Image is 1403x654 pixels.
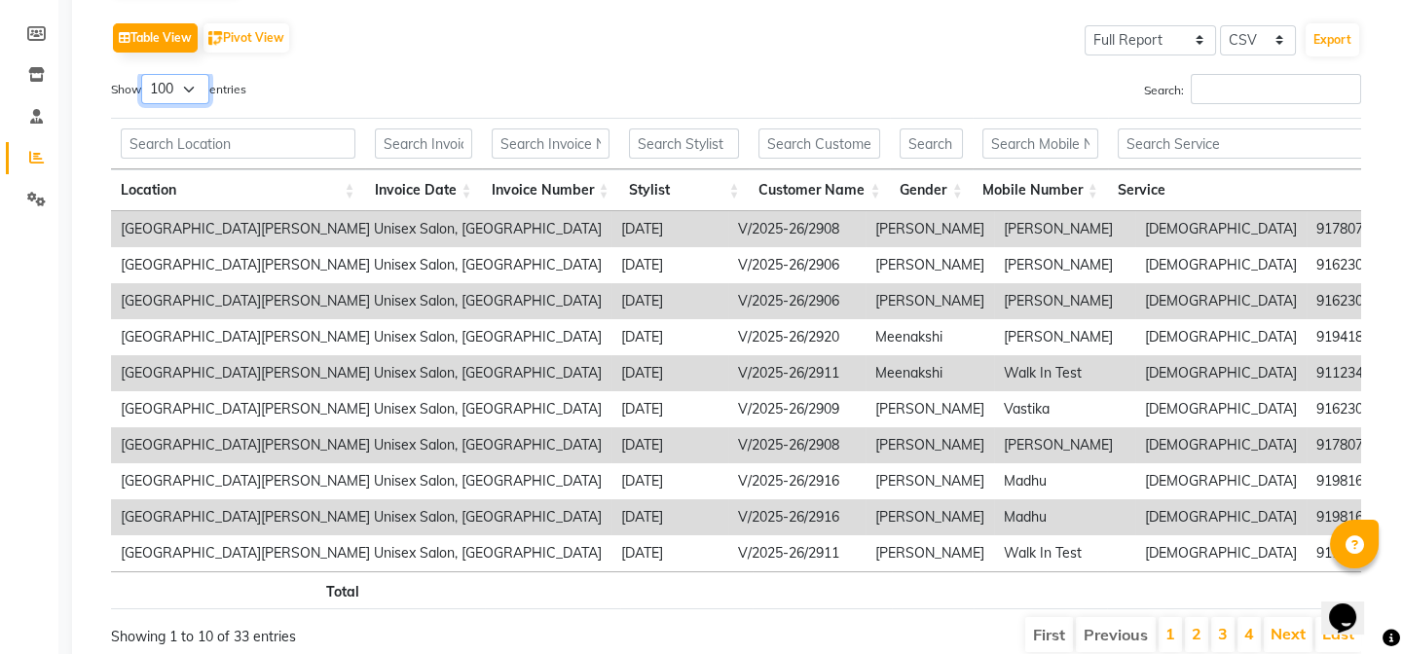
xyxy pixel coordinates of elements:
td: [PERSON_NAME] [866,391,994,427]
td: [PERSON_NAME] [994,283,1135,319]
td: [DATE] [611,463,728,499]
input: Search Location [121,128,355,159]
div: Showing 1 to 10 of 33 entries [111,615,615,647]
td: V/2025-26/2906 [728,247,866,283]
input: Search Mobile Number [982,128,1098,159]
iframe: chat widget [1321,576,1384,635]
td: [DEMOGRAPHIC_DATA] [1135,535,1307,571]
td: [PERSON_NAME] [866,499,994,535]
td: [PERSON_NAME] [994,319,1135,355]
td: [GEOGRAPHIC_DATA][PERSON_NAME] Unisex Salon, [GEOGRAPHIC_DATA] [111,463,611,499]
td: [DEMOGRAPHIC_DATA] [1135,211,1307,247]
input: Search Gender [900,128,962,159]
img: pivot.png [208,31,223,46]
td: [DEMOGRAPHIC_DATA] [1135,319,1307,355]
td: [DATE] [611,535,728,571]
td: Meenakshi [866,319,994,355]
input: Search Stylist [629,128,740,159]
td: [PERSON_NAME] [866,427,994,463]
td: [DEMOGRAPHIC_DATA] [1135,247,1307,283]
label: Search: [1144,74,1361,104]
td: [GEOGRAPHIC_DATA][PERSON_NAME] Unisex Salon, [GEOGRAPHIC_DATA] [111,499,611,535]
th: Mobile Number: activate to sort column ascending [973,169,1108,211]
td: [PERSON_NAME] [994,211,1135,247]
td: V/2025-26/2906 [728,283,866,319]
th: Stylist: activate to sort column ascending [619,169,750,211]
td: [DEMOGRAPHIC_DATA] [1135,499,1307,535]
a: 2 [1192,624,1201,643]
td: [DATE] [611,283,728,319]
td: V/2025-26/2909 [728,391,866,427]
td: [DATE] [611,355,728,391]
td: V/2025-26/2920 [728,319,866,355]
td: [PERSON_NAME] [994,247,1135,283]
td: [GEOGRAPHIC_DATA][PERSON_NAME] Unisex Salon, [GEOGRAPHIC_DATA] [111,211,611,247]
td: V/2025-26/2916 [728,463,866,499]
td: Meenakshi [866,355,994,391]
td: Madhu [994,499,1135,535]
td: [PERSON_NAME] [866,247,994,283]
input: Search Invoice Date [375,128,472,159]
th: Customer Name: activate to sort column ascending [749,169,890,211]
td: [DATE] [611,211,728,247]
td: [GEOGRAPHIC_DATA][PERSON_NAME] Unisex Salon, [GEOGRAPHIC_DATA] [111,427,611,463]
th: Invoice Date: activate to sort column ascending [365,169,482,211]
label: Show entries [111,74,246,104]
input: Search Customer Name [758,128,880,159]
td: [DATE] [611,427,728,463]
button: Pivot View [203,23,289,53]
a: 3 [1218,624,1228,643]
td: V/2025-26/2908 [728,211,866,247]
td: [DATE] [611,499,728,535]
td: [DEMOGRAPHIC_DATA] [1135,463,1307,499]
a: Next [1271,624,1306,643]
td: [PERSON_NAME] [994,427,1135,463]
td: [GEOGRAPHIC_DATA][PERSON_NAME] Unisex Salon, [GEOGRAPHIC_DATA] [111,247,611,283]
th: Invoice Number: activate to sort column ascending [482,169,619,211]
td: [DEMOGRAPHIC_DATA] [1135,355,1307,391]
td: [PERSON_NAME] [866,283,994,319]
select: Showentries [141,74,209,104]
td: V/2025-26/2911 [728,355,866,391]
a: 4 [1244,624,1254,643]
td: V/2025-26/2911 [728,535,866,571]
a: 1 [1165,624,1175,643]
td: [DEMOGRAPHIC_DATA] [1135,391,1307,427]
td: V/2025-26/2908 [728,427,866,463]
td: [GEOGRAPHIC_DATA][PERSON_NAME] Unisex Salon, [GEOGRAPHIC_DATA] [111,319,611,355]
input: Search: [1191,74,1361,104]
td: [GEOGRAPHIC_DATA][PERSON_NAME] Unisex Salon, [GEOGRAPHIC_DATA] [111,391,611,427]
th: Total [111,571,369,609]
td: Walk In Test [994,535,1135,571]
th: Gender: activate to sort column ascending [890,169,972,211]
td: [DATE] [611,247,728,283]
td: [PERSON_NAME] [866,535,994,571]
td: [DATE] [611,319,728,355]
td: Walk In Test [994,355,1135,391]
td: Madhu [994,463,1135,499]
button: Export [1306,23,1359,56]
td: [PERSON_NAME] [866,211,994,247]
input: Search Invoice Number [492,128,609,159]
td: [GEOGRAPHIC_DATA][PERSON_NAME] Unisex Salon, [GEOGRAPHIC_DATA] [111,283,611,319]
th: Location: activate to sort column ascending [111,169,365,211]
button: Table View [113,23,198,53]
td: Vastika [994,391,1135,427]
td: V/2025-26/2916 [728,499,866,535]
td: [DEMOGRAPHIC_DATA] [1135,427,1307,463]
td: [DATE] [611,391,728,427]
td: [DEMOGRAPHIC_DATA] [1135,283,1307,319]
td: [PERSON_NAME] [866,463,994,499]
td: [GEOGRAPHIC_DATA][PERSON_NAME] Unisex Salon, [GEOGRAPHIC_DATA] [111,535,611,571]
td: [GEOGRAPHIC_DATA][PERSON_NAME] Unisex Salon, [GEOGRAPHIC_DATA] [111,355,611,391]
